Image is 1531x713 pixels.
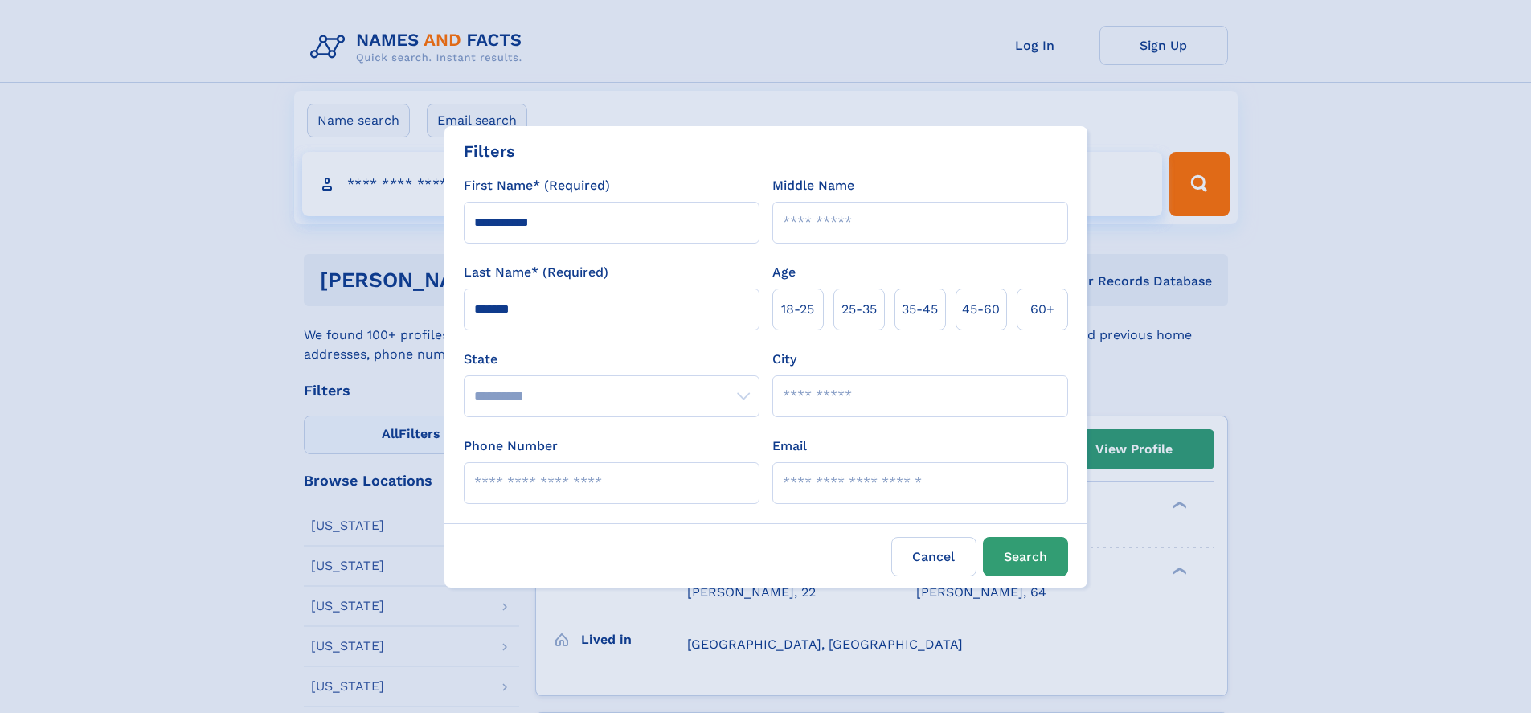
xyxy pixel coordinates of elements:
[464,263,608,282] label: Last Name* (Required)
[781,300,814,319] span: 18‑25
[772,263,796,282] label: Age
[464,176,610,195] label: First Name* (Required)
[841,300,877,319] span: 25‑35
[902,300,938,319] span: 35‑45
[962,300,1000,319] span: 45‑60
[983,537,1068,576] button: Search
[1030,300,1054,319] span: 60+
[464,436,558,456] label: Phone Number
[891,537,976,576] label: Cancel
[464,350,759,369] label: State
[464,139,515,163] div: Filters
[772,350,796,369] label: City
[772,436,807,456] label: Email
[772,176,854,195] label: Middle Name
